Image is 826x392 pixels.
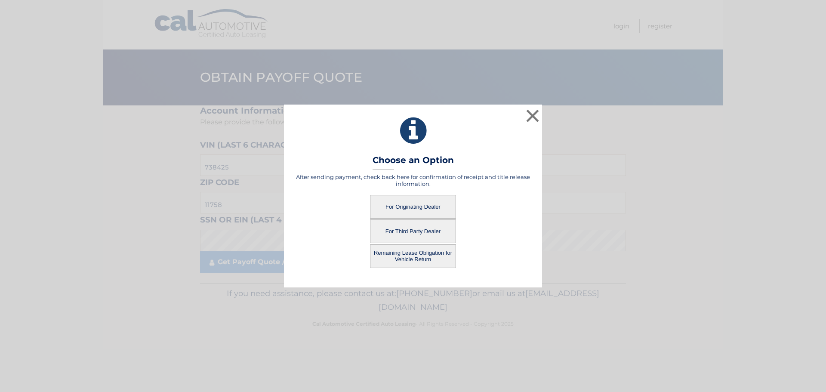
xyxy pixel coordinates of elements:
button: For Third Party Dealer [370,219,456,243]
button: For Originating Dealer [370,195,456,219]
button: Remaining Lease Obligation for Vehicle Return [370,244,456,268]
button: × [524,107,541,124]
h3: Choose an Option [373,155,454,170]
h5: After sending payment, check back here for confirmation of receipt and title release information. [295,173,531,187]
